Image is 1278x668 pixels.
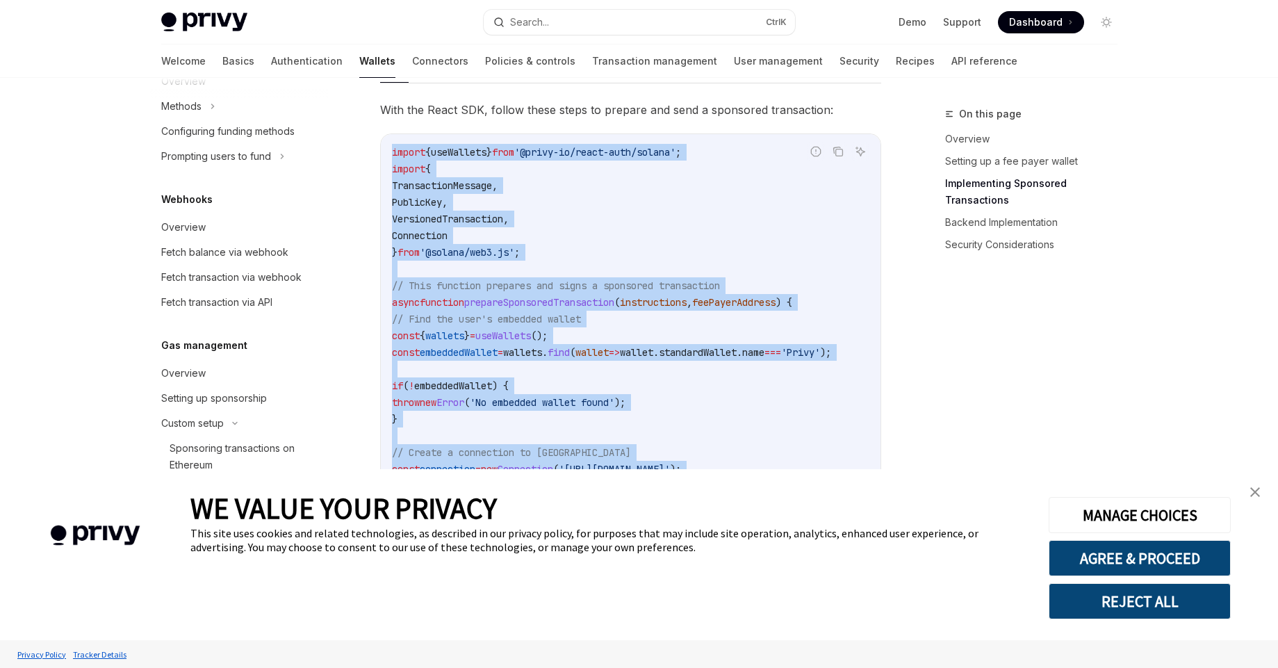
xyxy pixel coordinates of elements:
[839,44,879,78] a: Security
[392,163,425,175] span: import
[425,329,464,342] span: wallets
[659,346,737,359] span: standardWallet
[398,246,420,259] span: from
[161,191,213,208] h5: Webhooks
[592,44,717,78] a: Transaction management
[945,150,1129,172] a: Setting up a fee payer wallet
[69,642,130,667] a: Tracker Details
[614,396,625,409] span: );
[510,14,549,31] div: Search...
[1049,497,1231,533] button: MANAGE CHOICES
[896,44,935,78] a: Recipes
[161,269,302,286] div: Fetch transaction via webhook
[484,10,795,35] button: Search...CtrlK
[161,44,206,78] a: Welcome
[951,44,1017,78] a: API reference
[945,234,1129,256] a: Security Considerations
[553,463,559,475] span: (
[161,390,267,407] div: Setting up sponsorship
[492,179,498,192] span: ,
[420,246,514,259] span: '@solana/web3.js'
[392,329,420,342] span: const
[475,463,481,475] span: =
[653,346,659,359] span: .
[170,440,320,473] div: Sponsoring transactions on Ethereum
[945,172,1129,211] a: Implementing Sponsored Transactions
[420,463,475,475] span: connection
[442,196,448,209] span: ,
[359,44,395,78] a: Wallets
[392,213,503,225] span: VersionedTransaction
[425,163,431,175] span: {
[21,505,170,566] img: company logo
[559,463,670,475] span: '[URL][DOMAIN_NAME]'
[161,98,202,115] div: Methods
[14,642,69,667] a: Privacy Policy
[392,229,448,242] span: Connection
[670,463,681,475] span: );
[687,296,692,309] span: ,
[485,44,575,78] a: Policies & controls
[945,211,1129,234] a: Backend Implementation
[514,246,520,259] span: ;
[475,329,531,342] span: useWallets
[150,119,328,144] a: Configuring funding methods
[425,146,431,158] span: {
[807,142,825,161] button: Report incorrect code
[570,346,575,359] span: (
[503,213,509,225] span: ,
[161,123,295,140] div: Configuring funding methods
[498,346,503,359] span: =
[222,44,254,78] a: Basics
[781,346,820,359] span: 'Privy'
[403,380,409,392] span: (
[776,296,792,309] span: ) {
[464,396,470,409] span: (
[1009,15,1063,29] span: Dashboard
[737,346,742,359] span: .
[620,296,687,309] span: instructions
[392,179,492,192] span: TransactionMessage
[575,346,609,359] span: wallet
[161,13,247,32] img: light logo
[409,380,414,392] span: !
[431,146,486,158] span: useWallets
[392,296,420,309] span: async
[161,219,206,236] div: Overview
[392,279,720,292] span: // This function prepares and signs a sponsored transaction
[392,196,442,209] span: PublicKey
[420,296,464,309] span: function
[542,346,548,359] span: .
[734,44,823,78] a: User management
[392,446,631,459] span: // Create a connection to [GEOGRAPHIC_DATA]
[614,296,620,309] span: (
[412,44,468,78] a: Connectors
[392,380,403,392] span: if
[464,296,614,309] span: prepareSponsoredTransaction
[1049,540,1231,576] button: AGREE & PROCEED
[150,240,328,265] a: Fetch balance via webhook
[414,380,492,392] span: embeddedWallet
[531,329,548,342] span: ();
[503,346,542,359] span: wallets
[161,148,271,165] div: Prompting users to fund
[851,142,869,161] button: Ask AI
[150,436,328,478] a: Sponsoring transactions on Ethereum
[161,294,272,311] div: Fetch transaction via API
[498,463,553,475] span: Connection
[380,100,881,120] span: With the React SDK, follow these steps to prepare and send a sponsored transaction:
[514,146,675,158] span: '@privy-io/react-auth/solana'
[943,15,981,29] a: Support
[161,244,288,261] div: Fetch balance via webhook
[150,290,328,315] a: Fetch transaction via API
[1049,583,1231,619] button: REJECT ALL
[392,346,420,359] span: const
[392,413,398,425] span: }
[161,415,224,432] div: Custom setup
[190,490,497,526] span: WE VALUE YOUR PRIVACY
[464,329,470,342] span: }
[1250,487,1260,497] img: close banner
[899,15,926,29] a: Demo
[470,396,614,409] span: 'No embedded wallet found'
[161,365,206,382] div: Overview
